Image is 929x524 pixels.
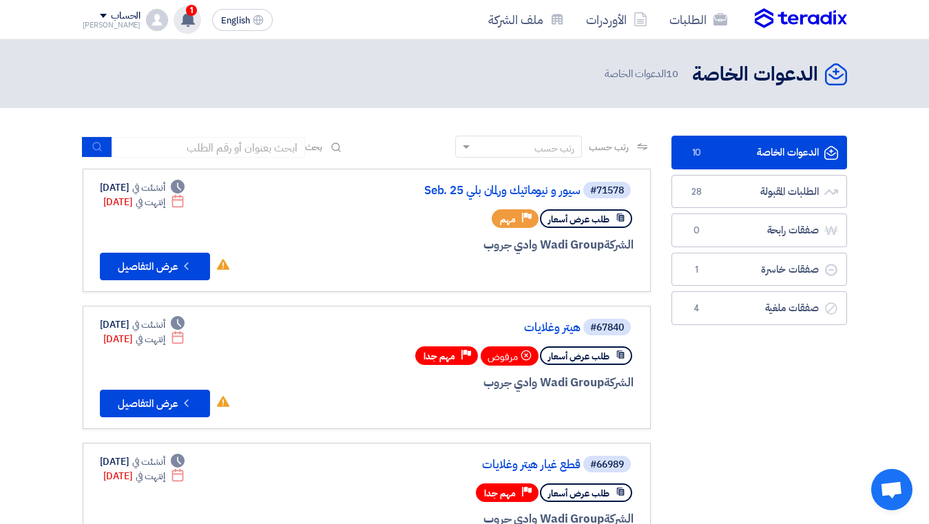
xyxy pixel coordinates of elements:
div: Open chat [871,469,912,510]
div: #66989 [590,460,624,470]
div: [PERSON_NAME] [83,21,141,29]
span: مهم [500,213,516,226]
a: قطع غيار هيتر وغلايات [305,459,581,471]
a: الطلبات المقبولة28 [671,175,847,209]
span: طلب عرض أسعار [548,213,609,226]
div: [DATE] [103,195,185,209]
a: سيور و نيوماتيك ورلمان بلي Seb. 25 [305,185,581,197]
span: الشركة [604,374,634,391]
span: أنشئت في [132,317,165,332]
div: رتب حسب [534,141,574,156]
button: عرض التفاصيل [100,390,210,417]
div: [DATE] [103,332,185,346]
span: إنتهت في [136,195,165,209]
span: 10 [666,66,678,81]
button: عرض التفاصيل [100,253,210,280]
div: الحساب [111,10,140,22]
a: صفقات خاسرة1 [671,253,847,286]
a: الدعوات الخاصة10 [671,136,847,169]
a: ملف الشركة [477,3,575,36]
span: أنشئت في [132,454,165,469]
div: [DATE] [100,180,185,195]
span: 28 [689,185,705,199]
span: بحث [305,140,323,154]
div: #67840 [590,323,624,333]
a: الأوردرات [575,3,658,36]
span: مهم جدا [484,487,516,500]
span: 1 [689,263,705,277]
div: #71578 [590,186,624,196]
button: English [212,9,273,31]
div: Wadi Group وادي جروب [302,236,634,254]
span: 1 [186,5,197,16]
h2: الدعوات الخاصة [692,61,818,88]
img: profile_test.png [146,9,168,31]
span: طلب عرض أسعار [548,487,609,500]
a: الطلبات [658,3,738,36]
img: Teradix logo [755,8,847,29]
span: إنتهت في [136,332,165,346]
span: مهم جدا [424,350,455,363]
div: Wadi Group وادي جروب [302,374,634,392]
span: English [221,16,250,25]
input: ابحث بعنوان أو رقم الطلب [112,137,305,158]
span: أنشئت في [132,180,165,195]
span: الدعوات الخاصة [605,66,680,82]
a: صفقات ملغية4 [671,291,847,325]
span: 4 [689,302,705,315]
span: طلب عرض أسعار [548,350,609,363]
a: صفقات رابحة0 [671,213,847,247]
div: [DATE] [103,469,185,483]
div: [DATE] [100,317,185,332]
span: رتب حسب [589,140,628,154]
a: هيتر وغلايات [305,322,581,334]
div: [DATE] [100,454,185,469]
span: 0 [689,224,705,238]
span: إنتهت في [136,469,165,483]
span: الشركة [604,236,634,253]
div: مرفوض [481,346,539,366]
span: 10 [689,146,705,160]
